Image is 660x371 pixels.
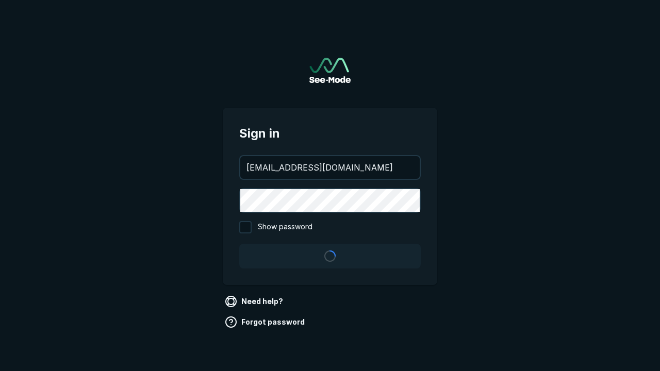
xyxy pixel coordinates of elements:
span: Show password [258,221,312,233]
span: Sign in [239,124,421,143]
a: Go to sign in [309,58,351,83]
input: your@email.com [240,156,420,179]
a: Forgot password [223,314,309,330]
img: See-Mode Logo [309,58,351,83]
a: Need help? [223,293,287,310]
